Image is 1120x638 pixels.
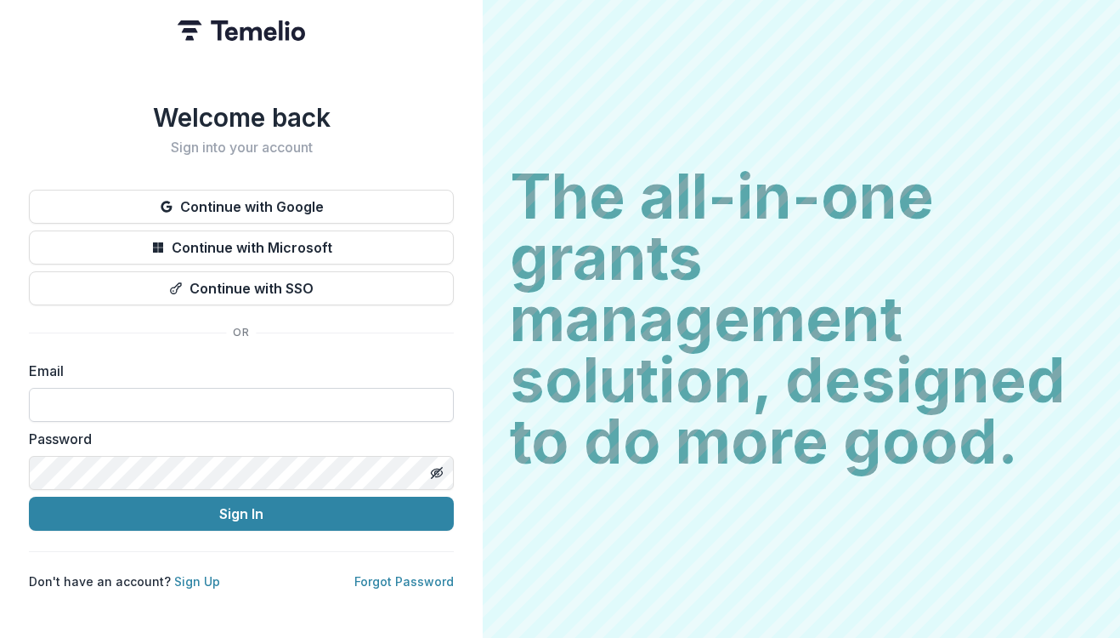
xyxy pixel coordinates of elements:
[178,20,305,41] img: Temelio
[29,231,454,265] button: Continue with Microsoft
[174,574,220,589] a: Sign Up
[29,497,454,531] button: Sign In
[423,459,450,487] button: Toggle password visibility
[29,190,454,224] button: Continue with Google
[29,102,454,133] h1: Welcome back
[29,140,454,156] h2: Sign into your account
[29,361,444,381] label: Email
[29,572,220,590] p: Don't have an account?
[354,574,454,589] a: Forgot Password
[29,271,454,305] button: Continue with SSO
[29,429,444,449] label: Password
